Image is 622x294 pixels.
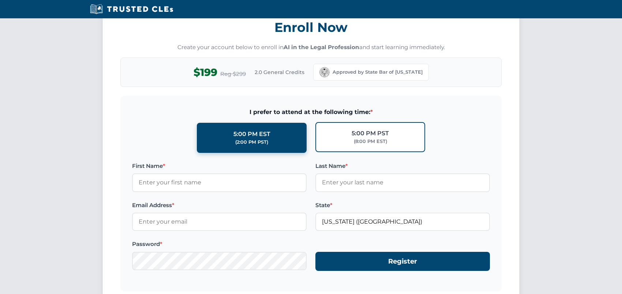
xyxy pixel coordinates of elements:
[352,129,389,138] div: 5:00 PM PST
[319,67,330,77] img: California Bar
[354,138,387,145] div: (8:00 PM EST)
[235,139,268,146] div: (2:00 PM PST)
[255,68,304,76] span: 2.0 General Credits
[132,162,307,170] label: First Name
[194,64,217,81] span: $199
[132,201,307,210] label: Email Address
[315,213,490,231] input: California (CA)
[120,16,502,39] h3: Enroll Now
[132,213,307,231] input: Enter your email
[333,69,423,76] span: Approved by State Bar of [US_STATE]
[220,70,246,78] span: Reg $299
[132,240,307,249] label: Password
[120,43,502,52] p: Create your account below to enroll in and start learning immediately.
[315,201,490,210] label: State
[315,252,490,271] button: Register
[315,173,490,192] input: Enter your last name
[132,173,307,192] input: Enter your first name
[233,129,270,139] div: 5:00 PM EST
[315,162,490,170] label: Last Name
[284,44,359,51] strong: AI in the Legal Profession
[88,4,175,15] img: Trusted CLEs
[132,107,490,117] span: I prefer to attend at the following time:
